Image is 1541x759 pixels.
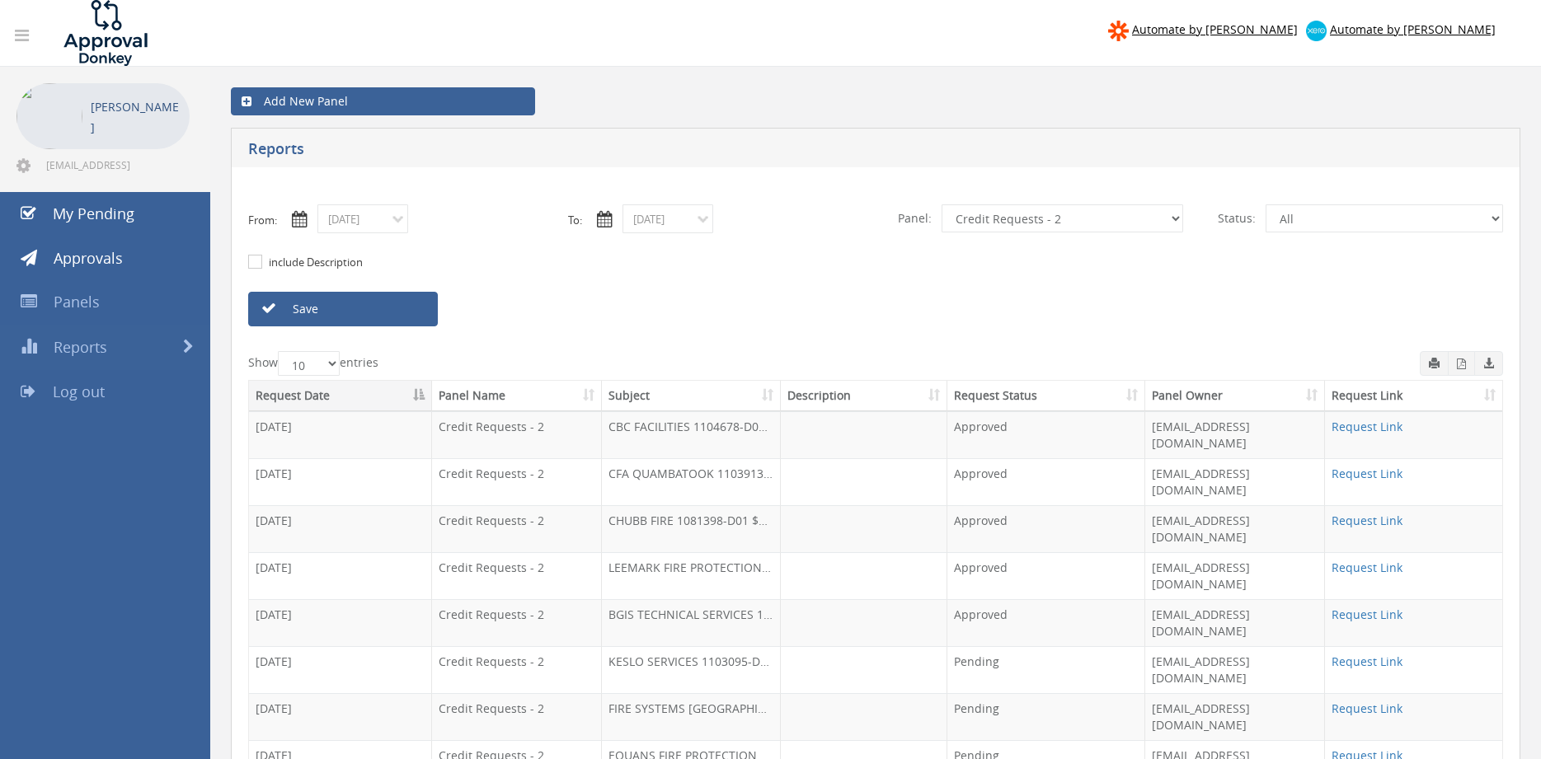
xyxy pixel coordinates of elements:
[1306,21,1327,41] img: xero-logo.png
[947,646,1145,693] td: Pending
[1325,381,1502,411] th: Request Link: activate to sort column ascending
[1332,607,1402,622] a: Request Link
[249,411,432,458] td: [DATE]
[54,248,123,268] span: Approvals
[602,599,781,646] td: BGIS TECHNICAL SERVICES 1079133-D01 $1,043.14
[1132,21,1298,37] span: Automate by [PERSON_NAME]
[602,381,781,411] th: Subject: activate to sort column ascending
[278,351,340,376] select: Showentries
[1145,458,1326,505] td: [EMAIL_ADDRESS][DOMAIN_NAME]
[1108,21,1129,41] img: zapier-logomark.png
[947,411,1145,458] td: Approved
[249,646,432,693] td: [DATE]
[1145,411,1326,458] td: [EMAIL_ADDRESS][DOMAIN_NAME]
[947,458,1145,505] td: Approved
[248,213,277,228] label: From:
[602,411,781,458] td: CBC FACILITIES 1104678-D01 $335.49
[53,382,105,401] span: Log out
[947,552,1145,599] td: Approved
[432,505,602,552] td: Credit Requests - 2
[1208,204,1266,232] span: Status:
[1332,466,1402,481] a: Request Link
[602,505,781,552] td: CHUBB FIRE 1081398-D01 $243.85
[1332,419,1402,434] a: Request Link
[432,552,602,599] td: Credit Requests - 2
[432,599,602,646] td: Credit Requests - 2
[91,96,181,138] p: [PERSON_NAME]
[781,381,947,411] th: Description: activate to sort column ascending
[1332,560,1402,575] a: Request Link
[947,599,1145,646] td: Approved
[1145,693,1326,740] td: [EMAIL_ADDRESS][DOMAIN_NAME]
[432,458,602,505] td: Credit Requests - 2
[1145,646,1326,693] td: [EMAIL_ADDRESS][DOMAIN_NAME]
[1332,700,1402,716] a: Request Link
[265,255,363,271] label: include Description
[249,552,432,599] td: [DATE]
[602,552,781,599] td: LEEMARK FIRE PROTECTION 1091668-D01 $499.66
[249,458,432,505] td: [DATE]
[249,693,432,740] td: [DATE]
[602,646,781,693] td: KESLO SERVICES 1103095-D01 $377.30
[602,458,781,505] td: CFA QUAMBATOOK 1103913-D01 $392.92
[248,292,438,326] a: Save
[248,141,1130,162] h5: Reports
[249,599,432,646] td: [DATE]
[54,337,107,357] span: Reports
[249,381,432,411] th: Request Date: activate to sort column descending
[602,693,781,740] td: FIRE SYSTEMS [GEOGRAPHIC_DATA] SEQ 1093030-D01 $145.93
[249,505,432,552] td: [DATE]
[54,292,100,312] span: Panels
[46,158,186,171] span: [EMAIL_ADDRESS][DOMAIN_NAME]
[432,646,602,693] td: Credit Requests - 2
[1332,513,1402,528] a: Request Link
[1145,599,1326,646] td: [EMAIL_ADDRESS][DOMAIN_NAME]
[1145,552,1326,599] td: [EMAIL_ADDRESS][DOMAIN_NAME]
[432,693,602,740] td: Credit Requests - 2
[947,505,1145,552] td: Approved
[568,213,582,228] label: To:
[432,411,602,458] td: Credit Requests - 2
[1145,381,1326,411] th: Panel Owner: activate to sort column ascending
[1332,654,1402,669] a: Request Link
[231,87,535,115] a: Add New Panel
[1330,21,1496,37] span: Automate by [PERSON_NAME]
[248,351,378,376] label: Show entries
[432,381,602,411] th: Panel Name: activate to sort column ascending
[1145,505,1326,552] td: [EMAIL_ADDRESS][DOMAIN_NAME]
[947,693,1145,740] td: Pending
[53,204,134,223] span: My Pending
[888,204,942,232] span: Panel:
[947,381,1145,411] th: Request Status: activate to sort column ascending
